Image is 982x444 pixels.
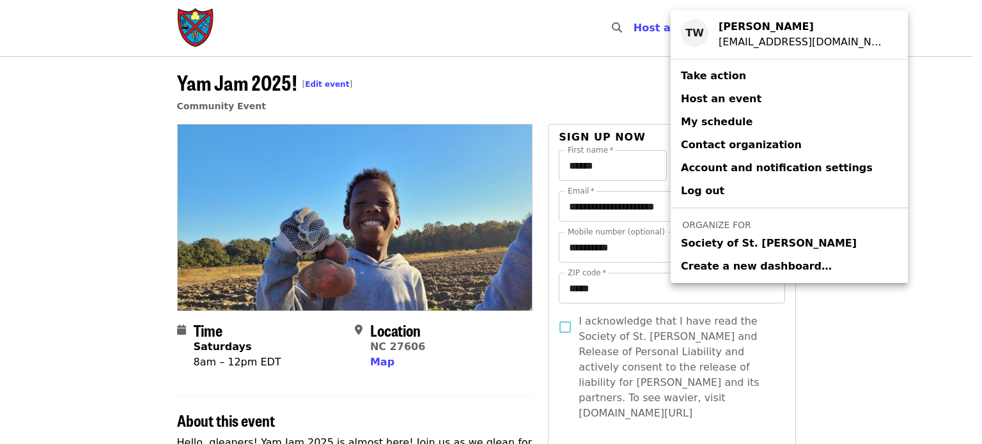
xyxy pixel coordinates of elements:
[671,180,908,203] a: Log out
[671,255,908,278] a: Create a new dashboard…
[681,19,708,47] div: TW
[671,88,908,111] a: Host an event
[681,185,724,197] span: Log out
[681,93,761,105] span: Host an event
[671,232,908,255] a: Society of St. [PERSON_NAME]
[671,15,908,54] a: TW[PERSON_NAME][EMAIL_ADDRESS][DOMAIN_NAME]
[671,134,908,157] a: Contact organization
[719,19,887,34] div: Taylor Wolfe
[681,236,857,251] span: Society of St. [PERSON_NAME]
[719,20,814,33] strong: [PERSON_NAME]
[681,139,802,151] span: Contact organization
[671,157,908,180] a: Account and notification settings
[681,162,873,174] span: Account and notification settings
[681,70,746,82] span: Take action
[681,260,832,272] span: Create a new dashboard…
[681,116,752,128] span: My schedule
[719,34,887,50] div: nc-glean@endhunger.org
[671,65,908,88] a: Take action
[682,220,751,230] span: Organize for
[671,111,908,134] a: My schedule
